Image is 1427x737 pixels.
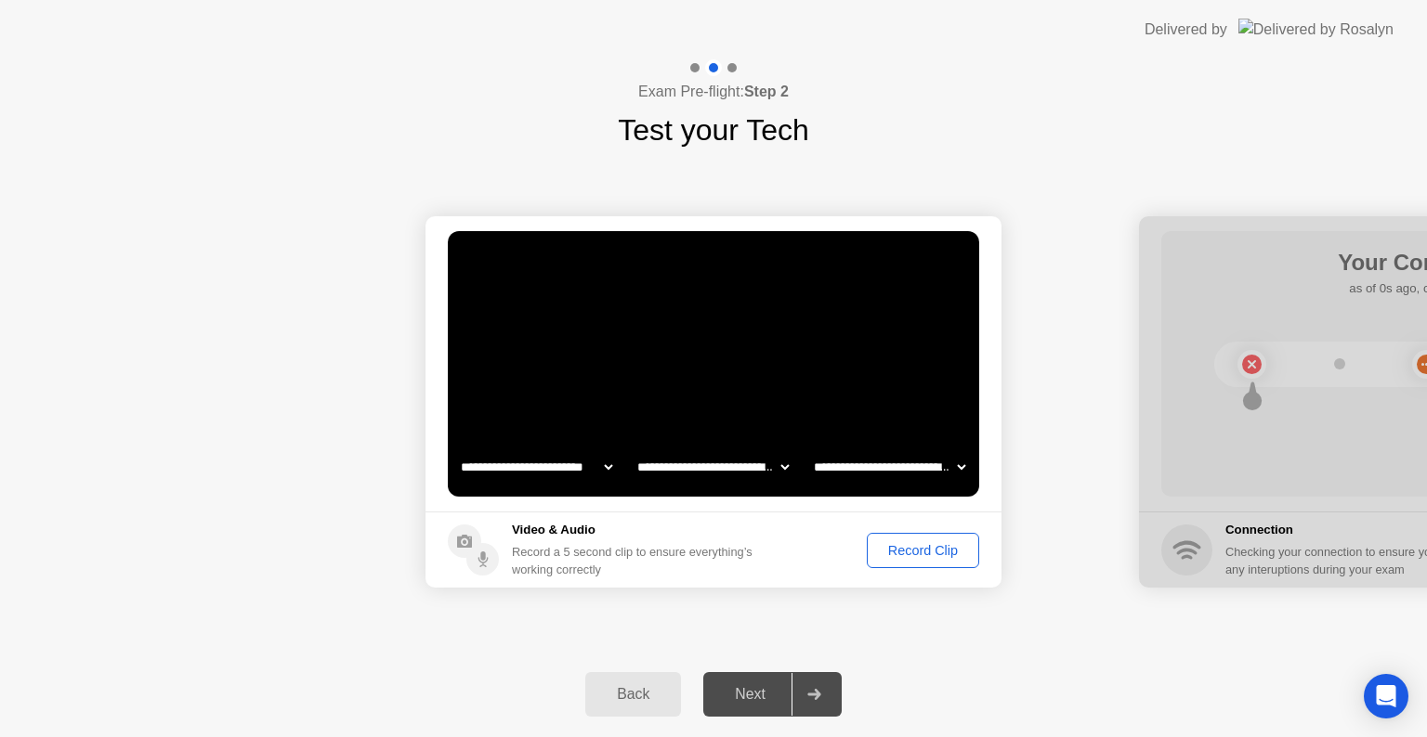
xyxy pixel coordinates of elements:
[873,543,973,558] div: Record Clip
[703,672,842,717] button: Next
[709,686,792,703] div: Next
[512,543,760,578] div: Record a 5 second clip to ensure everything’s working correctly
[1238,19,1394,40] img: Delivered by Rosalyn
[512,521,760,539] h5: Video & Audio
[585,672,681,717] button: Back
[457,448,616,485] select: Available cameras
[634,448,792,485] select: Available speakers
[638,81,789,103] h4: Exam Pre-flight:
[618,108,809,152] h1: Test your Tech
[1364,674,1408,718] div: Open Intercom Messenger
[744,84,789,99] b: Step 2
[810,448,969,485] select: Available microphones
[867,533,979,568] button: Record Clip
[591,686,675,703] div: Back
[1145,19,1227,41] div: Delivered by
